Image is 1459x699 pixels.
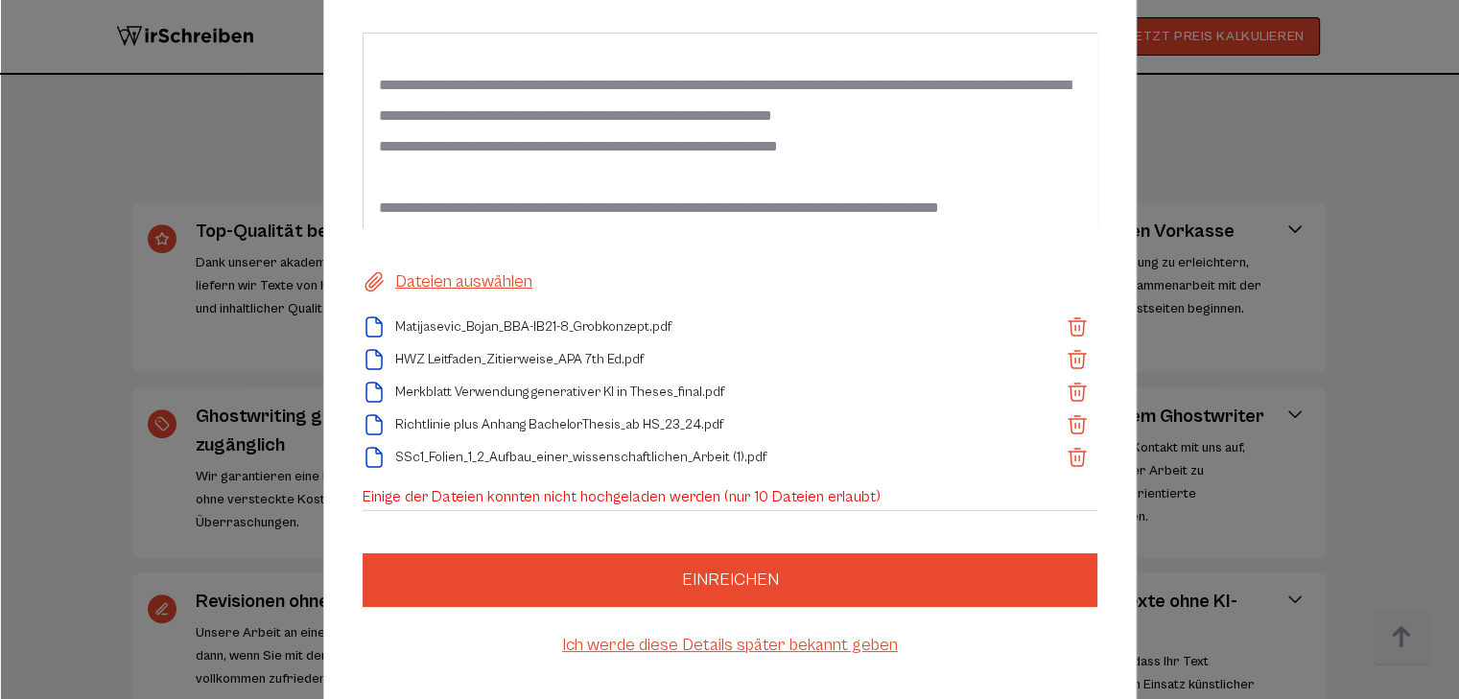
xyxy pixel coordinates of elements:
[363,268,1097,298] label: Dateien auswählen
[363,489,1097,506] div: Einige der Dateien konnten nicht hochgeladen werden (nur 10 Dateien erlaubt)
[363,382,1024,405] li: Merkblatt Verwendung generativer KI in Theses_final.pdf
[363,349,1024,372] li: HWZ Leitfaden_Zitierweise_APA 7th Ed.pdf
[363,316,1024,339] li: Matijasevic_Bojan_BBA-IB21-8_Grobkonzept.pdf
[363,630,1097,661] a: Ich werde diese Details später bekannt geben
[363,553,1097,607] button: einreichen
[363,447,1024,470] li: SSc1_Folien_1_2_Aufbau_einer_wissenschaftlichen_Arbeit (1).pdf
[363,414,1024,437] li: Richtlinie plus Anhang BachelorThesis_ab HS_23_24.pdf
